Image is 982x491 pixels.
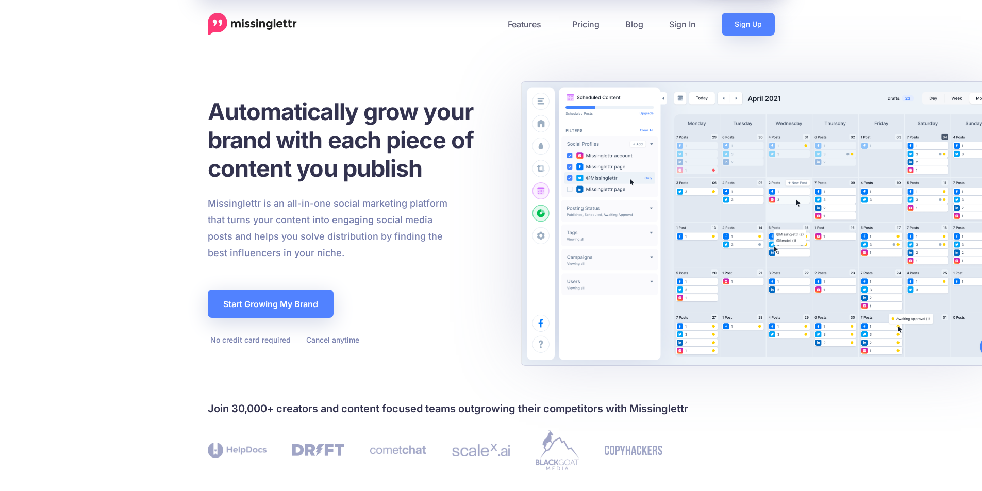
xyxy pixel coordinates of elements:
[208,333,291,346] li: No credit card required
[208,97,499,182] h1: Automatically grow your brand with each piece of content you publish
[495,13,559,36] a: Features
[559,13,612,36] a: Pricing
[612,13,656,36] a: Blog
[304,333,359,346] li: Cancel anytime
[208,195,448,261] p: Missinglettr is an all-in-one social marketing platform that turns your content into engaging soc...
[208,13,297,36] a: Home
[208,400,775,417] h4: Join 30,000+ creators and content focused teams outgrowing their competitors with Missinglettr
[656,13,709,36] a: Sign In
[722,13,775,36] a: Sign Up
[208,290,334,318] a: Start Growing My Brand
